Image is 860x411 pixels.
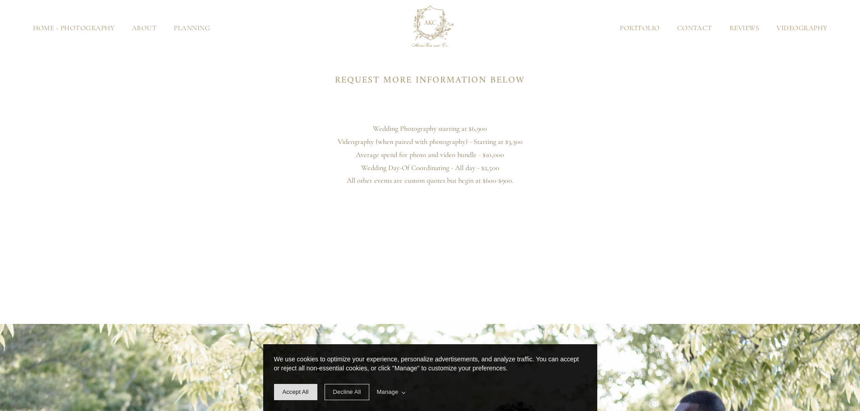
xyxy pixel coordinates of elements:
a: Reviews [721,25,768,32]
div: cookieconsent [263,344,597,411]
p: Wedding Photography starting at $6,900 [165,122,696,135]
p: Videography (when paired with photography) - Starting at $3,300 [165,135,696,148]
p: All other events are custom quotes but begin at $600-$900. [165,174,696,187]
a: Home - Photography [24,25,123,32]
h3: Request more information below [165,74,696,88]
span: Manage [377,388,405,397]
a: Planning [165,25,218,32]
span: allow cookie message [274,384,317,400]
a: Videography [768,25,836,32]
span: Accept All [283,388,309,395]
a: Contact [669,25,721,32]
a: Portfolio [611,25,668,32]
span: deny cookie message [325,384,370,400]
span: Decline All [333,388,361,395]
span: Average spend for photo and video bundle - $10,000 [356,150,504,159]
span: We use cookies to optimize your experience, personalize advertisements, and analyze traffic. You ... [274,356,579,372]
img: AlesiaKim and Co. [405,4,455,53]
a: About [123,25,165,32]
p: Wedding Day-Of Coordinating - All day - $2,500 [165,162,696,175]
